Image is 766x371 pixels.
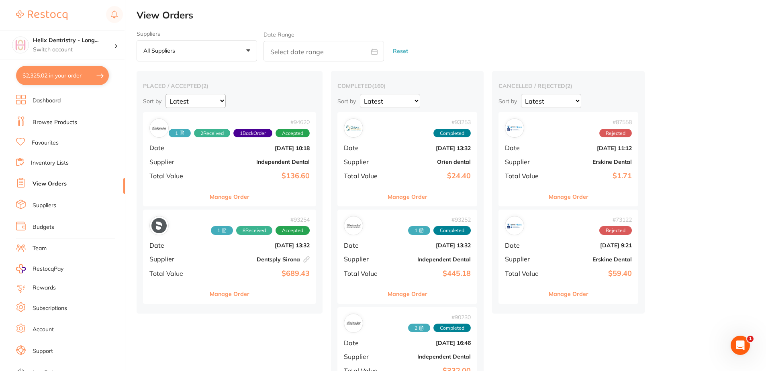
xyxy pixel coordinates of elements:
b: [DATE] 13:32 [390,242,471,249]
img: Orien dental [346,120,361,136]
img: Dentsply Sirona [151,218,167,233]
span: Received [236,226,272,235]
span: Total Value [505,270,545,277]
span: # 93254 [211,216,310,223]
div: Dentsply Sirona#932541 8ReceivedAcceptedDate[DATE] 13:32SupplierDentsply SironaTotal Value$689.43... [143,210,316,304]
b: [DATE] 13:32 [207,242,310,249]
span: Date [149,144,201,151]
img: Helix Dentristry - Long Jetty [12,37,29,53]
p: All suppliers [143,47,178,54]
button: Manage Order [388,187,427,206]
b: $136.60 [207,172,310,180]
button: Manage Order [549,187,588,206]
button: Manage Order [388,284,427,304]
button: Manage Order [210,187,249,206]
span: Total Value [149,270,201,277]
span: # 87558 [599,119,632,125]
a: Subscriptions [33,304,67,312]
a: Suppliers [33,202,56,210]
button: Reset [390,41,411,62]
label: Suppliers [137,31,257,37]
b: Orien dental [390,159,471,165]
b: $59.40 [552,269,632,278]
span: Completed [433,129,471,138]
b: Independent Dental [390,256,471,263]
iframe: Intercom live chat [731,336,750,355]
span: Total Value [505,172,545,179]
img: Independent Dental [346,316,361,331]
span: Date [344,144,384,151]
p: Sort by [498,98,517,105]
b: [DATE] 10:18 [207,145,310,151]
span: Date [344,339,384,347]
img: Erskine Dental [507,120,522,136]
b: $24.40 [390,172,471,180]
b: [DATE] 11:12 [552,145,632,151]
b: [DATE] 16:46 [390,340,471,346]
label: Date Range [264,31,294,38]
p: Sort by [337,98,356,105]
img: Restocq Logo [16,10,67,20]
h2: completed ( 160 ) [337,82,477,90]
span: Supplier [505,255,545,263]
b: Erskine Dental [552,159,632,165]
p: Sort by [143,98,161,105]
h2: placed / accepted ( 2 ) [143,82,316,90]
a: Support [33,347,53,355]
button: All suppliers [137,40,257,62]
b: $1.71 [552,172,632,180]
span: Date [505,144,545,151]
p: Switch account [33,46,114,54]
span: Completed [433,324,471,332]
img: Independent Dental [346,218,361,233]
span: Total Value [344,172,384,179]
img: Independent Dental [151,120,167,136]
a: Favourites [32,139,59,147]
b: Independent Dental [207,159,310,165]
span: # 94620 [169,119,310,125]
span: Date [344,242,384,249]
button: $2,325.02 in your order [16,66,109,85]
span: Total Value [149,172,201,179]
span: # 93252 [408,216,471,223]
span: Completed [433,226,471,235]
button: Manage Order [549,284,588,304]
div: Independent Dental#946201 2Received1BackOrderAcceptedDate[DATE] 10:18SupplierIndependent DentalTo... [143,112,316,206]
span: Received [408,324,430,332]
span: Received [211,226,233,235]
a: RestocqPay [16,264,63,273]
img: RestocqPay [16,264,26,273]
span: # 93253 [433,119,471,125]
b: [DATE] 9:21 [552,242,632,249]
span: # 90230 [408,314,471,320]
b: $445.18 [390,269,471,278]
a: Team [33,245,47,253]
span: Total Value [344,270,384,277]
span: Received [194,129,230,138]
span: Received [408,226,430,235]
a: View Orders [33,180,67,188]
span: Supplier [149,255,201,263]
a: Rewards [33,284,56,292]
span: Date [149,242,201,249]
a: Dashboard [33,97,61,105]
span: Date [505,242,545,249]
span: Rejected [599,129,632,138]
span: 1 [747,336,754,342]
span: RestocqPay [33,265,63,273]
span: Accepted [276,129,310,138]
b: Independent Dental [390,353,471,360]
h2: View Orders [137,10,766,21]
b: Dentsply Sirona [207,256,310,263]
span: Back orders [233,129,272,138]
span: Supplier [344,255,384,263]
h2: cancelled / rejected ( 2 ) [498,82,638,90]
input: Select date range [264,41,384,61]
span: Supplier [149,158,201,165]
span: # 73122 [599,216,632,223]
b: [DATE] 13:32 [390,145,471,151]
span: Supplier [505,158,545,165]
a: Inventory Lists [31,159,69,167]
a: Restocq Logo [16,6,67,24]
img: Erskine Dental [507,218,522,233]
